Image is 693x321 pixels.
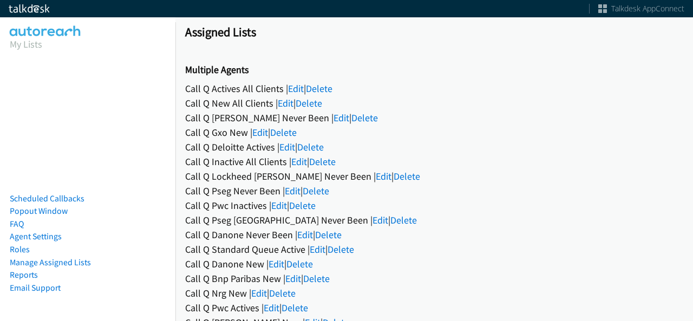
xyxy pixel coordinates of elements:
[271,199,287,212] a: Edit
[270,126,297,139] a: Delete
[185,96,683,110] div: Call Q New All Clients | |
[297,228,313,241] a: Edit
[185,125,683,140] div: Call Q Gxo New | |
[390,214,417,226] a: Delete
[185,110,683,125] div: Call Q [PERSON_NAME] Never Been | |
[185,24,683,40] h1: Assigned Lists
[372,214,388,226] a: Edit
[185,227,683,242] div: Call Q Danone Never Been | |
[289,199,316,212] a: Delete
[376,170,391,182] a: Edit
[185,257,683,271] div: Call Q Danone New | |
[282,302,308,314] a: Delete
[185,242,683,257] div: Call Q Standard Queue Active | |
[185,154,683,169] div: Call Q Inactive All Clients | |
[328,243,354,256] a: Delete
[185,300,683,315] div: Call Q Pwc Actives | |
[269,258,284,270] a: Edit
[10,257,91,267] a: Manage Assigned Lists
[278,97,293,109] a: Edit
[285,185,300,197] a: Edit
[598,3,684,14] a: Talkdesk AppConnect
[185,64,683,76] h2: Multiple Agents
[185,198,683,213] div: Call Q Pwc Inactives | |
[10,193,84,204] a: Scheduled Callbacks
[10,270,38,280] a: Reports
[291,155,307,168] a: Edit
[394,170,420,182] a: Delete
[288,82,304,95] a: Edit
[185,286,683,300] div: Call Q Nrg New | |
[315,228,342,241] a: Delete
[185,271,683,286] div: Call Q Bnp Paribas New | |
[303,272,330,285] a: Delete
[185,140,683,154] div: Call Q Deloitte Actives | |
[10,219,24,229] a: FAQ
[10,244,30,254] a: Roles
[309,155,336,168] a: Delete
[310,243,325,256] a: Edit
[303,185,329,197] a: Delete
[285,272,301,285] a: Edit
[10,283,61,293] a: Email Support
[185,184,683,198] div: Call Q Pseg Never Been | |
[296,97,322,109] a: Delete
[264,302,279,314] a: Edit
[10,206,68,216] a: Popout Window
[185,213,683,227] div: Call Q Pseg [GEOGRAPHIC_DATA] Never Been | |
[10,231,62,241] a: Agent Settings
[185,81,683,96] div: Call Q Actives All Clients | |
[306,82,332,95] a: Delete
[297,141,324,153] a: Delete
[269,287,296,299] a: Delete
[286,258,313,270] a: Delete
[251,287,267,299] a: Edit
[185,169,683,184] div: Call Q Lockheed [PERSON_NAME] Never Been | |
[334,112,349,124] a: Edit
[351,112,378,124] a: Delete
[279,141,295,153] a: Edit
[252,126,268,139] a: Edit
[10,38,42,50] a: My Lists
[662,117,693,204] iframe: Resource Center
